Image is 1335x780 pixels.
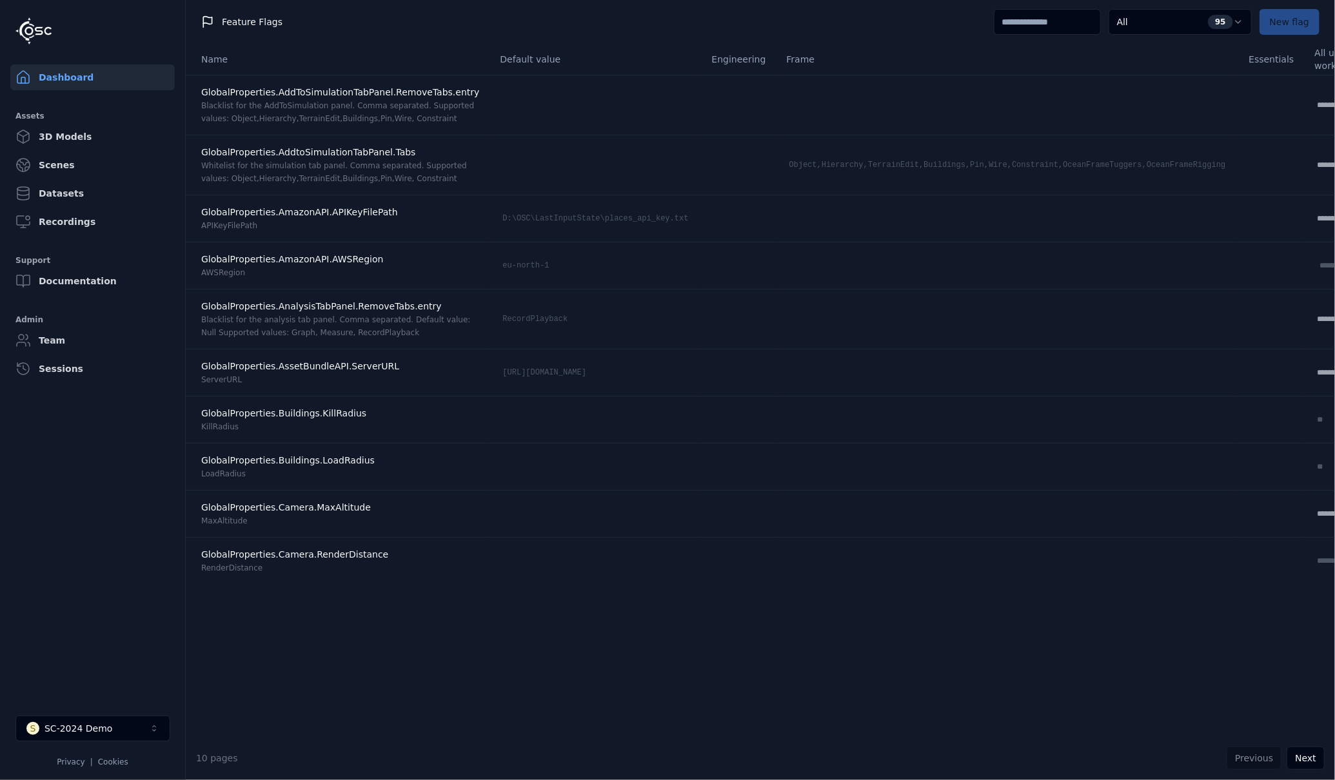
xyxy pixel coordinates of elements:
[196,753,238,763] span: 10 pages
[201,361,399,371] span: GlobalProperties.AssetBundleAPI.ServerURL
[201,221,257,230] span: APIKeyFilePath
[201,563,262,572] span: RenderDistance
[98,757,128,766] a: Cookies
[201,315,471,337] span: Blacklist for the analysis tab panel. Comma separated. Default value: Null Supported values: Grap...
[10,64,175,90] a: Dashboard
[10,124,175,150] a: 3D Models
[201,254,384,264] span: GlobalProperties.AmazonAPI.AWSRegion
[201,455,375,465] span: GlobalProperties.Buildings.LoadRadius
[10,180,175,206] a: Datasets
[500,365,589,380] div: [URL][DOMAIN_NAME]
[201,268,245,277] span: AWSRegion
[787,157,1229,173] div: Object,Hierarchy,TerrainEdit,Buildings,Pin,Wire,Constraint,OceanFrameTuggers,OceanFrameRigging
[1287,746,1325,770] button: Next
[489,44,701,75] th: Default value
[90,757,93,766] span: |
[10,209,175,235] a: Recordings
[201,422,239,431] span: KillRadius
[10,356,175,382] a: Sessions
[15,17,52,44] img: Logo
[15,312,170,327] div: Admin
[57,757,84,766] a: Privacy
[10,327,175,353] a: Team
[201,516,248,525] span: MaxAltitude
[201,161,467,183] span: Whitelist for the simulation tab panel. Comma separated. Supported values: Object,Hierarchy,Terra...
[201,502,371,512] span: GlobalProperties.Camera.MaxAltitude
[201,408,366,418] span: GlobalProperties.Buildings.KillRadius
[201,301,442,311] span: GlobalProperties.AnalysisTabPanel.RemoveTabs.entry
[1238,44,1304,75] th: Essentials
[201,147,416,157] span: GlobalProperties.AddtoSimulationTabPanel.Tabs
[201,375,242,384] span: ServerURL
[201,101,474,123] span: Blacklist for the AddToSimulation panel. Comma separated. Supported values: Object,Hierarchy,Terr...
[500,258,551,273] div: eu-north-1
[201,549,388,560] span: GlobalProperties.Camera.RenderDistance
[500,311,570,327] div: RecordPlayback
[44,722,112,735] div: SC-2024 Demo
[10,268,175,294] a: Documentation
[201,87,479,97] span: GlobalProperties.AddToSimulationTabPanel.RemoveTabs.entry
[15,253,170,268] div: Support
[776,44,1239,75] th: Frame
[500,211,691,226] div: D:\OSC\LastInputState\places_api_key.txt
[186,44,489,75] th: Name
[702,44,776,75] th: Engineering
[201,207,398,217] span: GlobalProperties.AmazonAPI.APIKeyFilePath
[26,722,39,735] div: S
[15,108,170,124] div: Assets
[10,152,175,178] a: Scenes
[222,15,282,28] span: Feature Flags
[15,716,170,741] button: Select a workspace
[201,469,246,478] span: LoadRadius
